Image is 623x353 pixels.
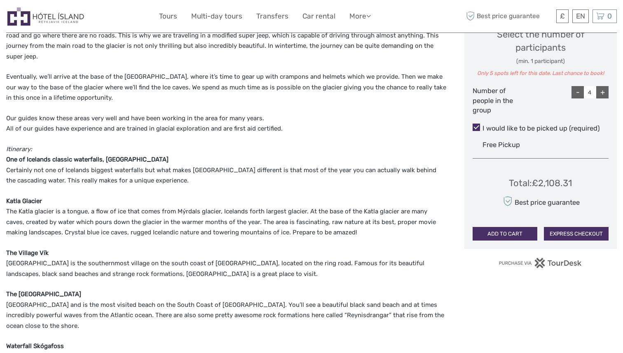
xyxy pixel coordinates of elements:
[6,156,169,163] strong: One of Icelands classic waterfalls, [GEOGRAPHIC_DATA]
[544,227,609,241] button: EXPRESS CHECKOUT
[606,12,613,20] span: 0
[473,57,609,65] div: (min. 1 participant)
[6,113,447,134] p: Our guides know these areas very well and have been working in the area for many years. All of ou...
[473,227,537,241] button: ADD TO CART
[6,196,447,238] p: The Katla glacier is a tongue, a flow of ice that comes from Mýrdals glacier, Icelands forth larg...
[499,258,582,268] img: PurchaseViaTourDesk.png
[571,86,584,98] div: -
[560,12,565,20] span: £
[473,86,518,115] div: Number of people in the group
[159,10,177,22] a: Tours
[191,10,242,22] a: Multi-day tours
[256,10,288,22] a: Transfers
[501,194,580,208] div: Best price guarantee
[6,290,81,298] strong: The [GEOGRAPHIC_DATA]
[464,9,555,23] span: Best price guarantee
[6,144,447,186] p: Certainly not one of Icelands biggest waterfalls but what makes [GEOGRAPHIC_DATA] different is th...
[572,9,589,23] div: EN
[95,13,105,23] button: Open LiveChat chat widget
[6,289,447,331] p: [GEOGRAPHIC_DATA] and is the most visited beach on the South Coast of [GEOGRAPHIC_DATA]. You’ll s...
[6,249,49,257] strong: The Village Vík
[596,86,609,98] div: +
[6,197,42,205] strong: Katla Glacier
[12,14,93,21] p: We're away right now. Please check back later!
[482,141,520,149] span: Free Pickup
[6,248,447,280] p: [GEOGRAPHIC_DATA] is the southernmost village on the south coast of [GEOGRAPHIC_DATA], located on...
[473,70,609,77] div: Only 5 spots left for this date. Last chance to book!
[6,72,447,103] p: Eventually, we’ll arrive at the base of the [GEOGRAPHIC_DATA], where it’s time to gear up with cr...
[473,124,609,133] label: I would like to be picked up (required)
[6,342,64,350] strong: Waterfall Skógafoss
[473,28,609,77] div: Select the number of participants
[349,10,371,22] a: More
[302,10,335,22] a: Car rental
[6,6,85,26] img: Hótel Ísland
[6,145,32,153] em: Itinerary:
[509,177,572,189] div: Total : £2,108.31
